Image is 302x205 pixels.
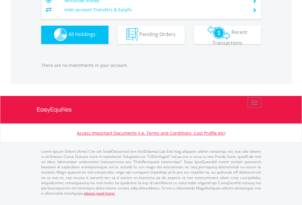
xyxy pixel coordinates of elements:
[77,130,225,136] a: Access Important Documents (i.e. Terms and Conditions, Cost Profile etc)
[207,26,230,39] img: transactions-zar-wht.png
[84,191,115,196] a: please read more:
[41,149,261,196] p: Lorem Ipsum Dolors (Ame) Con a/e SeddOeiusmod tem InciDiduntut Lab Etd mag aliquaen admin veniamq...
[118,26,185,44] button: Pending Orders
[64,5,245,14] td: Inter-account Transfers & EasyFx
[41,26,108,44] button: All Holdings
[139,31,176,38] span: Pending Orders
[194,26,261,44] button: Recent Transactions
[126,28,138,41] img: pending_instructions-wht.png
[54,28,67,41] img: holdings-wht.png
[213,29,248,46] span: Recent Transactions
[41,62,261,68] p: There are no investments in your account.
[68,31,96,38] span: All Holdings
[37,96,266,123] a: EasyEquities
